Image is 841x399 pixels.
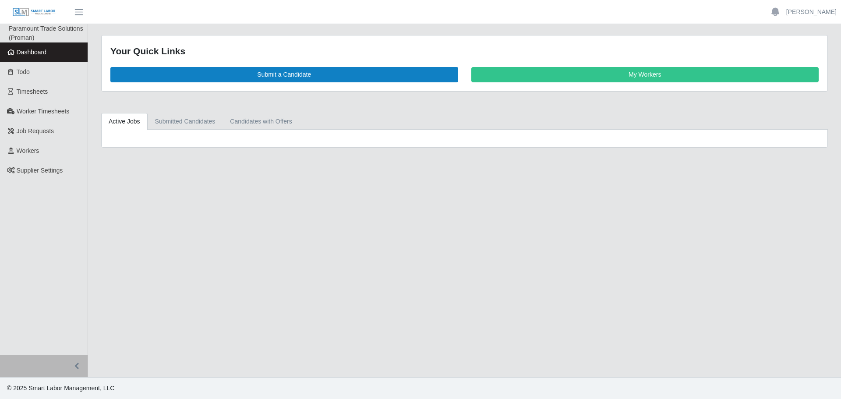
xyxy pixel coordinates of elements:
img: SLM Logo [12,7,56,17]
span: Worker Timesheets [17,108,69,115]
a: Submit a Candidate [110,67,458,82]
span: Supplier Settings [17,167,63,174]
span: Job Requests [17,127,54,134]
span: Todo [17,68,30,75]
a: Submitted Candidates [148,113,223,130]
span: Workers [17,147,39,154]
a: [PERSON_NAME] [786,7,837,17]
div: Your Quick Links [110,44,819,58]
a: My Workers [471,67,819,82]
a: Candidates with Offers [223,113,299,130]
span: Dashboard [17,49,47,56]
span: © 2025 Smart Labor Management, LLC [7,385,114,392]
span: Timesheets [17,88,48,95]
span: Paramount Trade Solutions (Proman) [9,25,83,41]
a: Active Jobs [101,113,148,130]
